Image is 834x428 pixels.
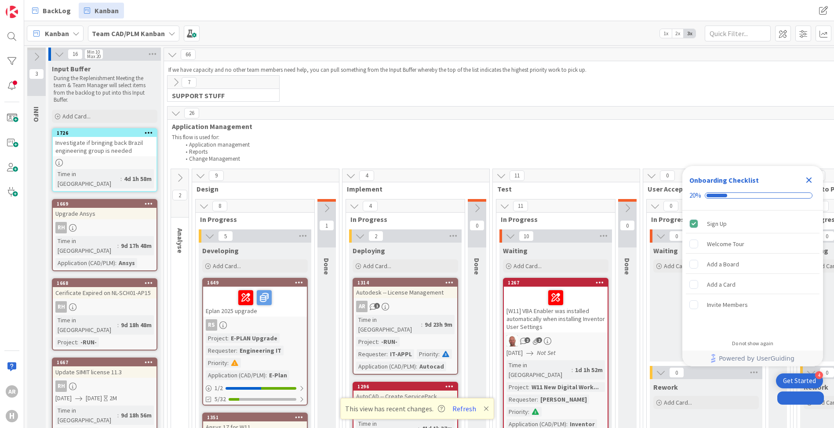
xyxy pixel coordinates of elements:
[181,49,196,60] span: 66
[687,351,819,366] a: Powered by UserGuiding
[536,337,542,343] span: 2
[53,200,157,219] div: 1669Upgrade Ansys
[77,337,78,347] span: :
[422,320,455,329] div: 9d 23h 9m
[266,370,267,380] span: :
[506,395,537,404] div: Requester
[52,64,91,73] span: Input Buffer
[203,279,307,317] div: 1649Eplan 2025 upgrade
[573,365,605,375] div: 1d 1h 52m
[783,376,816,385] div: Get Started
[55,394,72,403] span: [DATE]
[802,173,816,187] div: Close Checklist
[6,6,18,18] img: Visit kanbanzone.com
[504,279,608,332] div: 1267[W11] VBA Enabler was installed automatically when installing Inventor User Settings
[203,413,307,421] div: 1351
[684,29,696,38] span: 3x
[202,278,308,406] a: 1649Eplan 2025 upgradeRSProject:E-PLAN UpgradeRequester:Engineering ITPriority:Application (CAD/P...
[686,255,819,274] div: Add a Board is incomplete.
[438,349,440,359] span: :
[52,278,157,351] a: 1668Cerificate Expired on NL-SCH01-AP15RHTime in [GEOGRAPHIC_DATA]:9d 18h 48mProject:-RUN-
[353,278,458,375] a: 1314Autodesk -- License ManagementARTime in [GEOGRAPHIC_DATA]:9d 23h 9mProject:-RUN-Requester:IT-...
[213,262,241,270] span: Add Card...
[55,406,117,425] div: Time in [GEOGRAPHIC_DATA]
[54,75,156,103] p: During the Replenishment Meeting the team & Team Manager will select items from the backlog to pu...
[55,222,67,233] div: RH
[707,218,727,229] div: Sign Up
[374,303,380,309] span: 1
[353,279,457,287] div: 1314
[356,362,416,371] div: Application (CAD/PLM)
[449,403,479,414] button: Refresh
[52,128,157,192] a: 1726Investigate if bringing back Brazil engineering group is neededTime in [GEOGRAPHIC_DATA]:4d 1...
[53,129,157,156] div: 1726Investigate if bringing back Brazil engineering group is needed
[227,333,229,343] span: :
[57,130,157,136] div: 1726
[53,279,157,287] div: 1668
[347,184,478,193] span: Implement
[55,169,120,188] div: Time in [GEOGRAPHIC_DATA]
[620,220,635,231] span: 0
[218,231,233,241] span: 5
[55,301,67,313] div: RH
[200,215,303,224] span: In Progress
[707,279,736,290] div: Add a Card
[682,210,823,334] div: Checklist items
[229,333,280,343] div: E-PLAN Upgrade
[648,184,779,193] span: User Acceptance
[87,50,100,54] div: Min 10
[686,234,819,254] div: Welcome Tour is incomplete.
[117,410,119,420] span: :
[215,384,223,393] span: 1 / 2
[236,346,237,355] span: :
[686,214,819,233] div: Sign Up is complete.
[686,295,819,314] div: Invite Members is incomplete.
[122,174,154,184] div: 4d 1h 58m
[359,170,374,181] span: 4
[651,215,754,224] span: In Progress
[510,170,524,181] span: 11
[237,346,284,355] div: Engineering IT
[623,258,632,275] span: Done
[497,184,629,193] span: Test
[368,231,383,241] span: 2
[207,414,307,421] div: 1351
[501,215,604,224] span: In Progress
[267,370,289,380] div: E-Plan
[572,365,573,375] span: :
[653,383,678,391] span: Rework
[524,337,530,343] span: 2
[363,201,378,211] span: 4
[538,395,589,404] div: [PERSON_NAME]
[653,246,678,255] span: Waiting
[353,246,385,255] span: Deploying
[421,320,422,329] span: :
[172,190,187,200] span: 2
[719,353,794,364] span: Powered by UserGuiding
[117,258,137,268] div: Ansys
[120,174,122,184] span: :
[379,337,400,347] div: -RUN-
[503,246,528,255] span: Waiting
[53,222,157,233] div: RH
[378,337,379,347] span: :
[197,184,328,193] span: Design
[176,228,185,253] span: Analyse
[707,239,744,249] div: Welcome Tour
[353,301,457,312] div: AR
[660,29,672,38] span: 1x
[55,337,77,347] div: Project
[86,394,102,403] span: [DATE]
[417,349,438,359] div: Priority
[672,29,684,38] span: 2x
[504,335,608,347] div: RK
[203,279,307,287] div: 1649
[62,112,91,120] span: Add Card...
[345,403,445,414] span: This view has recent changes.
[68,49,83,59] span: 16
[514,262,542,270] span: Add Card...
[322,258,331,275] span: Done
[53,358,157,366] div: 1667
[78,337,99,347] div: -RUN-
[95,5,119,16] span: Kanban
